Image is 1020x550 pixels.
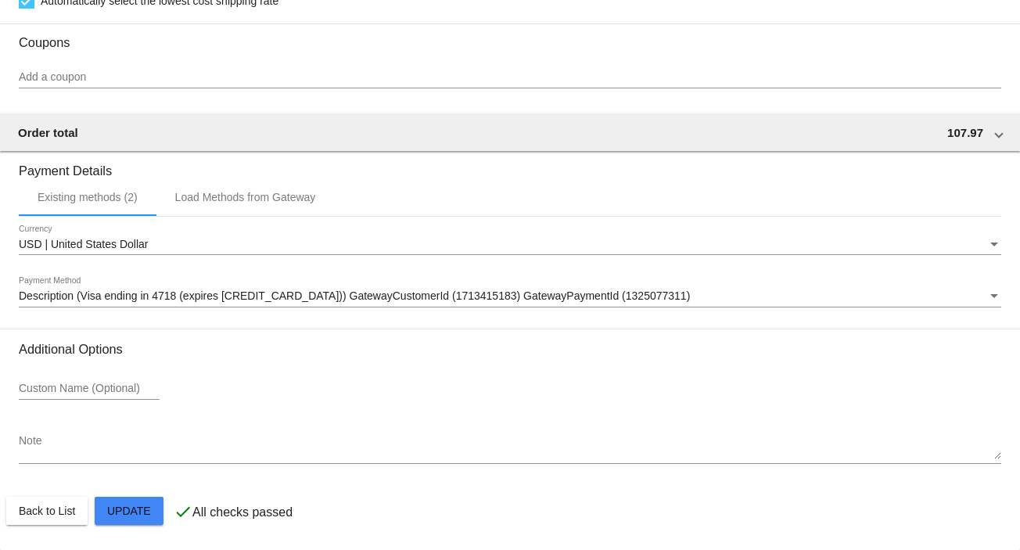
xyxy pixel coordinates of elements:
[19,238,148,250] span: USD | United States Dollar
[19,505,75,517] span: Back to List
[19,289,690,302] span: Description (Visa ending in 4718 (expires [CREDIT_CARD_DATA])) GatewayCustomerId (1713415183) Gat...
[19,383,160,395] input: Custom Name (Optional)
[107,505,151,517] span: Update
[18,126,78,139] span: Order total
[175,191,316,203] div: Load Methods from Gateway
[38,191,138,203] div: Existing methods (2)
[19,71,1001,84] input: Add a coupon
[95,497,163,525] button: Update
[174,502,192,521] mat-icon: check
[19,152,1001,178] h3: Payment Details
[947,126,983,139] span: 107.97
[19,23,1001,50] h3: Coupons
[192,505,293,519] p: All checks passed
[6,497,88,525] button: Back to List
[19,290,1001,303] mat-select: Payment Method
[19,342,1001,357] h3: Additional Options
[19,239,1001,251] mat-select: Currency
